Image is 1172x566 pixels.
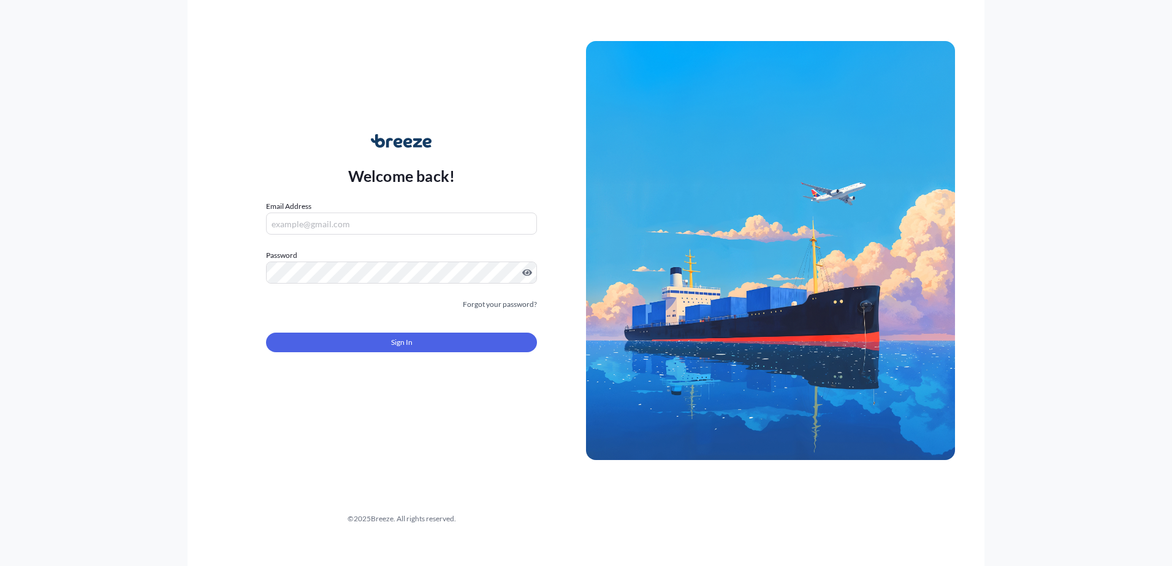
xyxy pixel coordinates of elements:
[348,166,455,186] p: Welcome back!
[463,298,537,311] a: Forgot your password?
[586,41,955,460] img: Ship illustration
[217,513,586,525] div: © 2025 Breeze. All rights reserved.
[391,336,413,349] span: Sign In
[266,200,311,213] label: Email Address
[522,268,532,277] button: Show password
[266,333,537,352] button: Sign In
[266,249,537,262] label: Password
[266,213,537,235] input: example@gmail.com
